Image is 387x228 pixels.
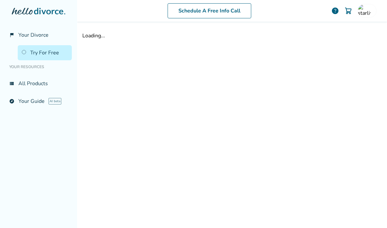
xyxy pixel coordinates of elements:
[18,31,49,39] span: Your Divorce
[344,7,352,15] img: Cart
[49,98,61,104] span: AI beta
[331,7,339,15] a: help
[5,28,72,43] a: flag_2Your Divorce
[168,3,251,18] a: Schedule A Free Info Call
[5,76,72,91] a: view_listAll Products
[18,45,72,60] a: Try For Free
[9,32,14,38] span: flag_2
[82,32,382,39] div: Loading...
[358,4,371,17] img: starlin.lopez@outlook.com
[5,60,72,73] li: Your Resources
[5,94,72,109] a: exploreYour GuideAI beta
[9,99,14,104] span: explore
[9,81,14,86] span: view_list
